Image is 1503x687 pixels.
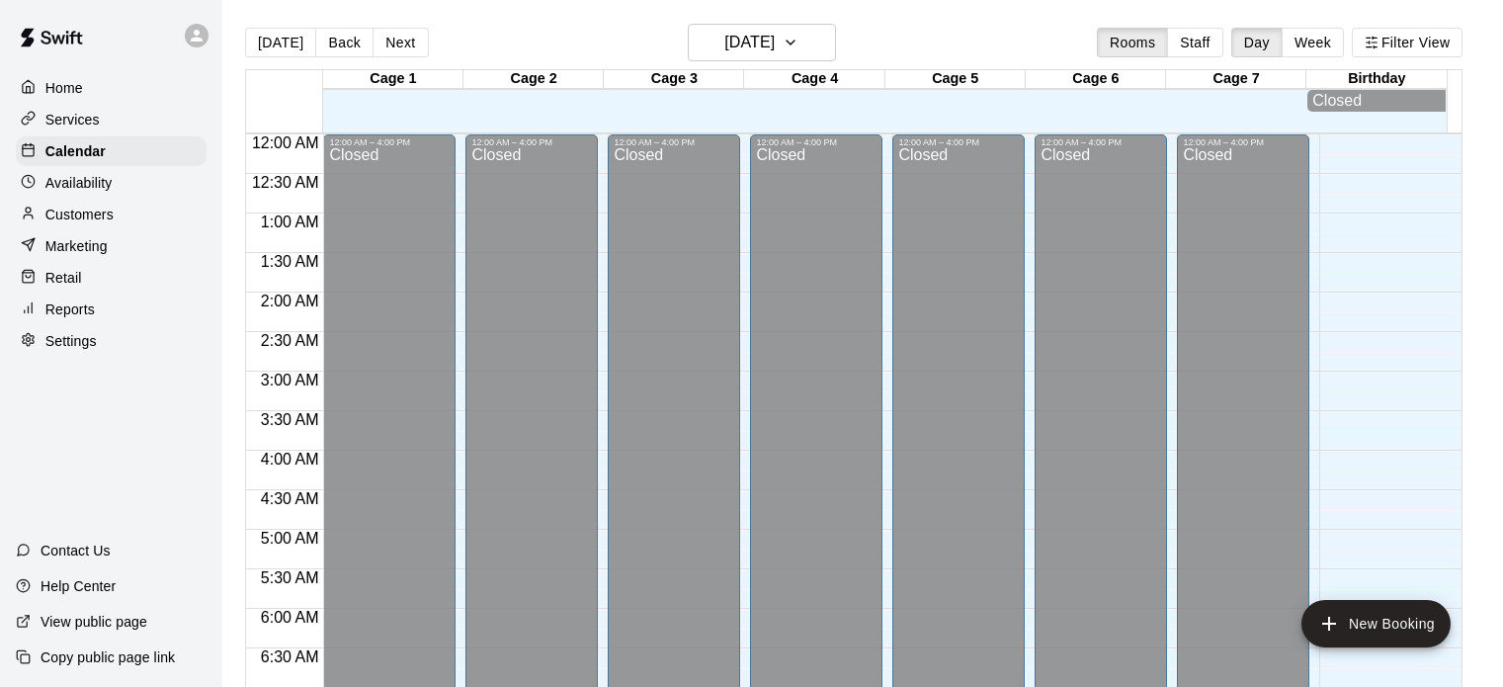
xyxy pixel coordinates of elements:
[329,137,450,147] div: 12:00 AM – 4:00 PM
[16,326,207,356] a: Settings
[463,70,604,89] div: Cage 2
[1097,28,1168,57] button: Rooms
[245,28,316,57] button: [DATE]
[256,214,324,230] span: 1:00 AM
[1026,70,1166,89] div: Cage 6
[41,576,116,596] p: Help Center
[1231,28,1283,57] button: Day
[41,647,175,667] p: Copy public page link
[614,137,734,147] div: 12:00 AM – 4:00 PM
[16,231,207,261] a: Marketing
[724,29,775,56] h6: [DATE]
[45,110,100,129] p: Services
[323,70,463,89] div: Cage 1
[256,530,324,547] span: 5:00 AM
[256,490,324,507] span: 4:30 AM
[45,300,95,319] p: Reports
[885,70,1026,89] div: Cage 5
[45,268,82,288] p: Retail
[45,141,106,161] p: Calendar
[898,137,1019,147] div: 12:00 AM – 4:00 PM
[744,70,884,89] div: Cage 4
[247,134,324,151] span: 12:00 AM
[688,24,836,61] button: [DATE]
[1312,92,1441,110] div: Closed
[373,28,428,57] button: Next
[45,236,108,256] p: Marketing
[256,411,324,428] span: 3:30 AM
[256,609,324,626] span: 6:00 AM
[256,451,324,468] span: 4:00 AM
[1166,70,1306,89] div: Cage 7
[16,73,207,103] a: Home
[1282,28,1344,57] button: Week
[256,253,324,270] span: 1:30 AM
[1183,137,1303,147] div: 12:00 AM – 4:00 PM
[256,332,324,349] span: 2:30 AM
[1167,28,1223,57] button: Staff
[16,168,207,198] a: Availability
[45,331,97,351] p: Settings
[1306,70,1447,89] div: Birthday
[45,173,113,193] p: Availability
[1352,28,1462,57] button: Filter View
[1041,137,1161,147] div: 12:00 AM – 4:00 PM
[45,205,114,224] p: Customers
[604,70,744,89] div: Cage 3
[247,174,324,191] span: 12:30 AM
[315,28,374,57] button: Back
[256,569,324,586] span: 5:30 AM
[756,137,877,147] div: 12:00 AM – 4:00 PM
[16,105,207,134] a: Services
[41,612,147,632] p: View public page
[256,372,324,388] span: 3:00 AM
[41,541,111,560] p: Contact Us
[1301,600,1451,647] button: add
[16,295,207,324] a: Reports
[471,137,592,147] div: 12:00 AM – 4:00 PM
[16,136,207,166] a: Calendar
[45,78,83,98] p: Home
[16,200,207,229] a: Customers
[256,648,324,665] span: 6:30 AM
[256,293,324,309] span: 2:00 AM
[16,263,207,293] a: Retail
